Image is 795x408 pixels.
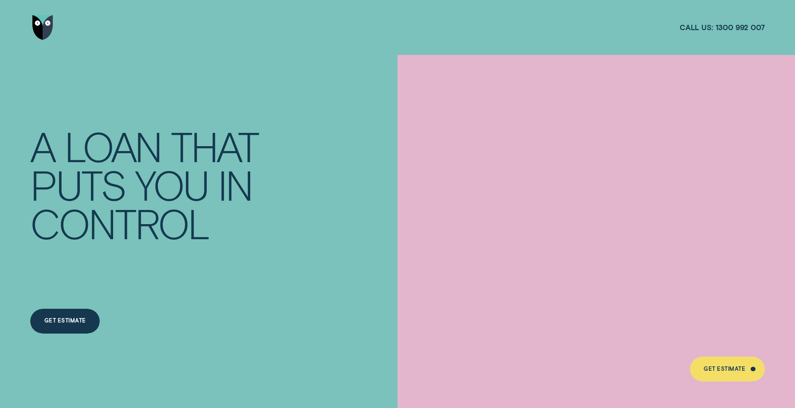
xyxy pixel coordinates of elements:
[30,127,269,242] h4: A LOAN THAT PUTS YOU IN CONTROL
[716,23,765,32] span: 1300 992 007
[680,23,765,32] a: Call us:1300 992 007
[690,357,765,381] a: Get Estimate
[680,23,713,32] span: Call us:
[30,309,99,334] a: Get Estimate
[32,15,53,40] img: Wisr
